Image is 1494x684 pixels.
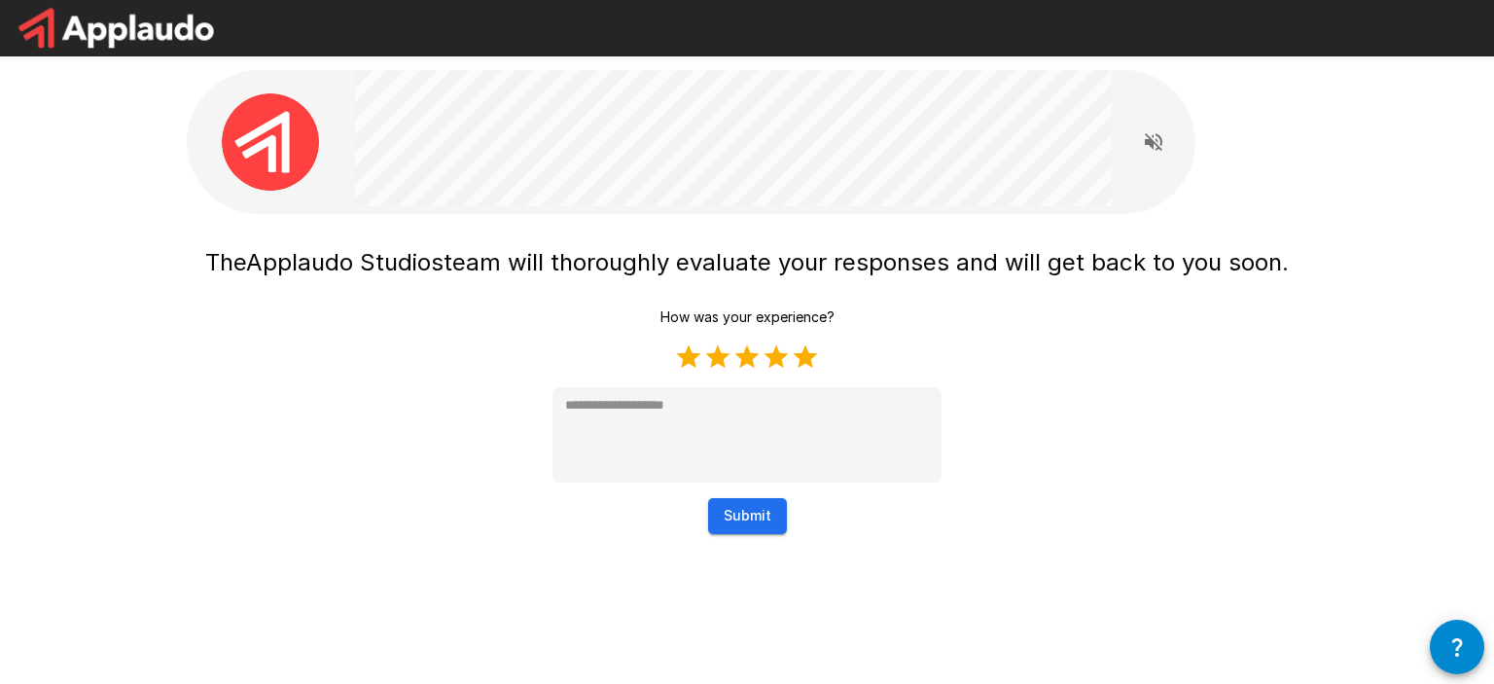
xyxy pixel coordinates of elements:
[660,307,835,327] p: How was your experience?
[222,93,319,191] img: applaudo_avatar.png
[1134,123,1173,162] button: Read questions aloud
[246,248,444,276] span: Applaudo Studios
[708,498,787,534] button: Submit
[205,248,246,276] span: The
[444,248,1289,276] span: team will thoroughly evaluate your responses and will get back to you soon.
